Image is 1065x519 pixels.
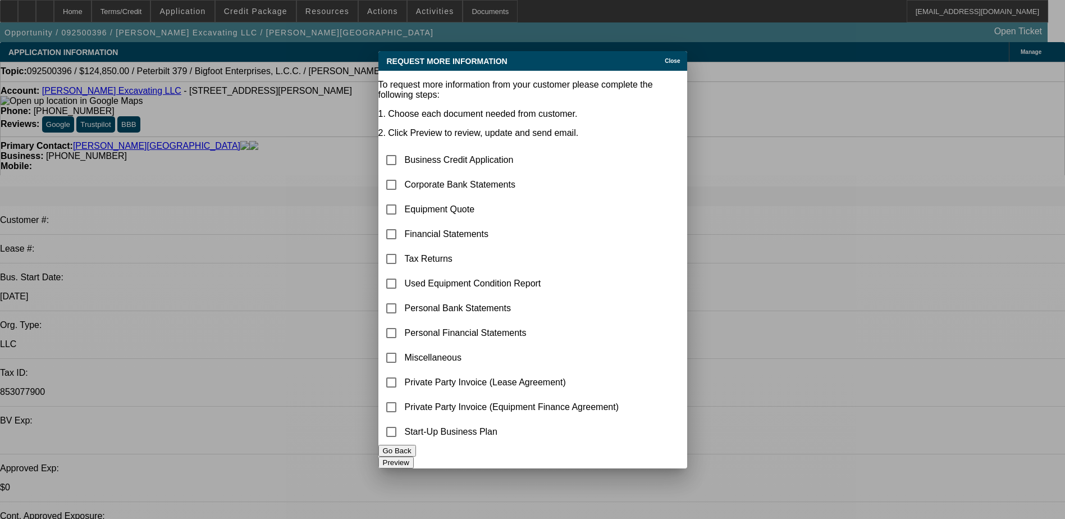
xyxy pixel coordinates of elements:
span: Request More Information [387,57,508,66]
span: Close [665,58,680,64]
td: Start-Up Business Plan [404,420,620,444]
button: Preview [378,457,414,468]
td: Personal Bank Statements [404,297,620,320]
td: Miscellaneous [404,346,620,370]
p: 2. Click Preview to review, update and send email. [378,128,687,138]
td: Equipment Quote [404,198,620,221]
p: To request more information from your customer please complete the following steps: [378,80,687,100]
td: Financial Statements [404,222,620,246]
button: Go Back [378,445,416,457]
td: Private Party Invoice (Lease Agreement) [404,371,620,394]
p: 1. Choose each document needed from customer. [378,109,687,119]
td: Personal Financial Statements [404,321,620,345]
td: Used Equipment Condition Report [404,272,620,295]
td: Business Credit Application [404,148,620,172]
td: Corporate Bank Statements [404,173,620,197]
td: Tax Returns [404,247,620,271]
td: Private Party Invoice (Equipment Finance Agreement) [404,395,620,419]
